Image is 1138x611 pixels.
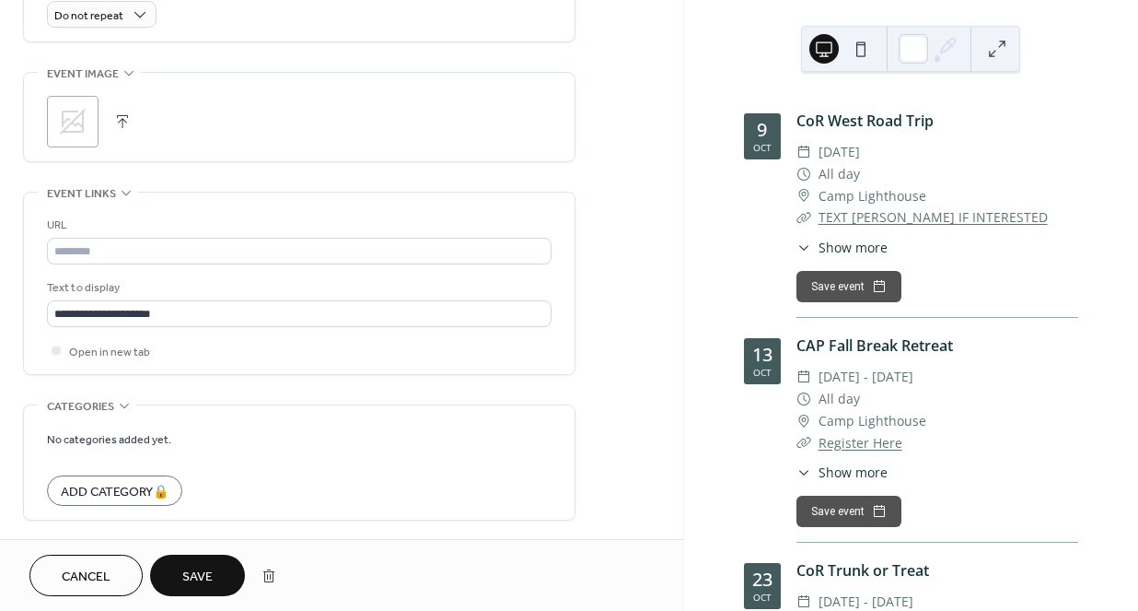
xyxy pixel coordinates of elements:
[47,96,99,147] div: ;
[796,141,811,163] div: ​
[753,593,772,602] div: Oct
[819,163,860,185] span: All day
[796,206,811,229] div: ​
[796,111,934,131] a: CoR West Road Trip
[796,432,811,454] div: ​
[796,335,953,356] a: CAP Fall Break Retreat
[47,216,548,235] div: URL
[819,238,888,257] span: Show more
[47,278,548,298] div: Text to display
[819,141,860,163] span: [DATE]
[819,208,1048,226] a: TEXT [PERSON_NAME] IF INTERESTED
[796,163,811,185] div: ​
[29,555,143,596] button: Cancel
[796,496,901,527] button: Save event
[819,463,888,482] span: Show more
[54,6,123,27] span: Do not repeat
[796,560,929,581] a: CoR Trunk or Treat
[753,368,772,377] div: Oct
[47,397,114,417] span: Categories
[819,410,926,432] span: Camp Lighthouse
[796,185,811,207] div: ​
[62,568,110,587] span: Cancel
[819,366,913,388] span: [DATE] - [DATE]
[69,343,150,362] span: Open in new tab
[752,570,772,589] div: 23
[796,366,811,388] div: ​
[47,430,171,450] span: No categories added yet.
[819,434,902,452] a: Register Here
[819,185,926,207] span: Camp Lighthouse
[796,271,901,302] button: Save event
[796,238,811,257] div: ​
[47,65,119,84] span: Event image
[819,388,860,410] span: All day
[757,121,767,139] div: 9
[796,410,811,432] div: ​
[47,184,116,204] span: Event links
[150,555,245,596] button: Save
[752,346,772,364] div: 13
[753,143,772,152] div: Oct
[796,463,888,482] button: ​Show more
[796,238,888,257] button: ​Show more
[796,388,811,410] div: ​
[796,463,811,482] div: ​
[182,568,213,587] span: Save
